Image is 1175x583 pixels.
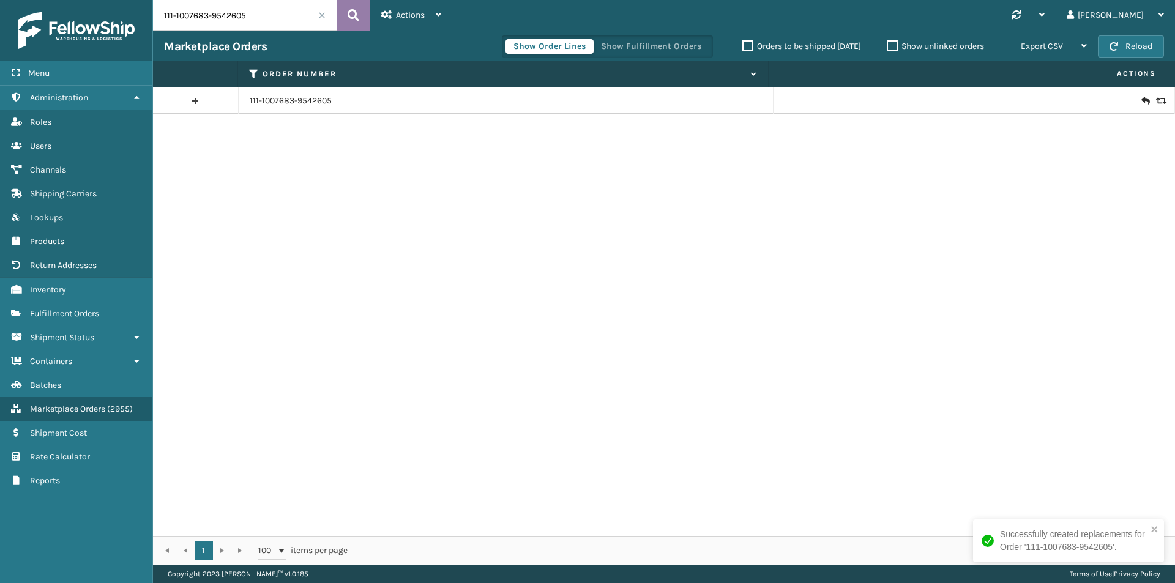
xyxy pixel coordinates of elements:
[107,404,133,414] span: ( 2955 )
[168,565,308,583] p: Copyright 2023 [PERSON_NAME]™ v 1.0.185
[887,41,984,51] label: Show unlinked orders
[250,95,332,107] a: 111-1007683-9542605
[30,260,97,270] span: Return Addresses
[30,308,99,319] span: Fulfillment Orders
[164,39,267,54] h3: Marketplace Orders
[30,188,97,199] span: Shipping Carriers
[30,475,60,486] span: Reports
[593,39,709,54] button: Show Fulfillment Orders
[1141,95,1149,107] i: Create Return Label
[30,92,88,103] span: Administration
[30,212,63,223] span: Lookups
[18,12,135,49] img: logo
[30,284,66,295] span: Inventory
[1000,528,1147,554] div: Successfully created replacements for Order '111-1007683-9542605'.
[30,428,87,438] span: Shipment Cost
[742,41,861,51] label: Orders to be shipped [DATE]
[30,380,61,390] span: Batches
[30,356,72,366] span: Containers
[30,332,94,343] span: Shipment Status
[30,404,105,414] span: Marketplace Orders
[1151,524,1159,536] button: close
[30,141,51,151] span: Users
[30,117,51,127] span: Roles
[365,544,1162,557] div: 1 - 1 of 1 items
[258,544,277,557] span: 100
[30,236,64,247] span: Products
[195,541,213,560] a: 1
[772,64,1163,84] span: Actions
[1156,97,1163,105] i: Replace
[258,541,348,560] span: items per page
[1098,35,1164,58] button: Reload
[1021,41,1063,51] span: Export CSV
[396,10,425,20] span: Actions
[30,451,90,462] span: Rate Calculator
[263,69,745,80] label: Order Number
[30,165,66,175] span: Channels
[505,39,594,54] button: Show Order Lines
[28,68,50,78] span: Menu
